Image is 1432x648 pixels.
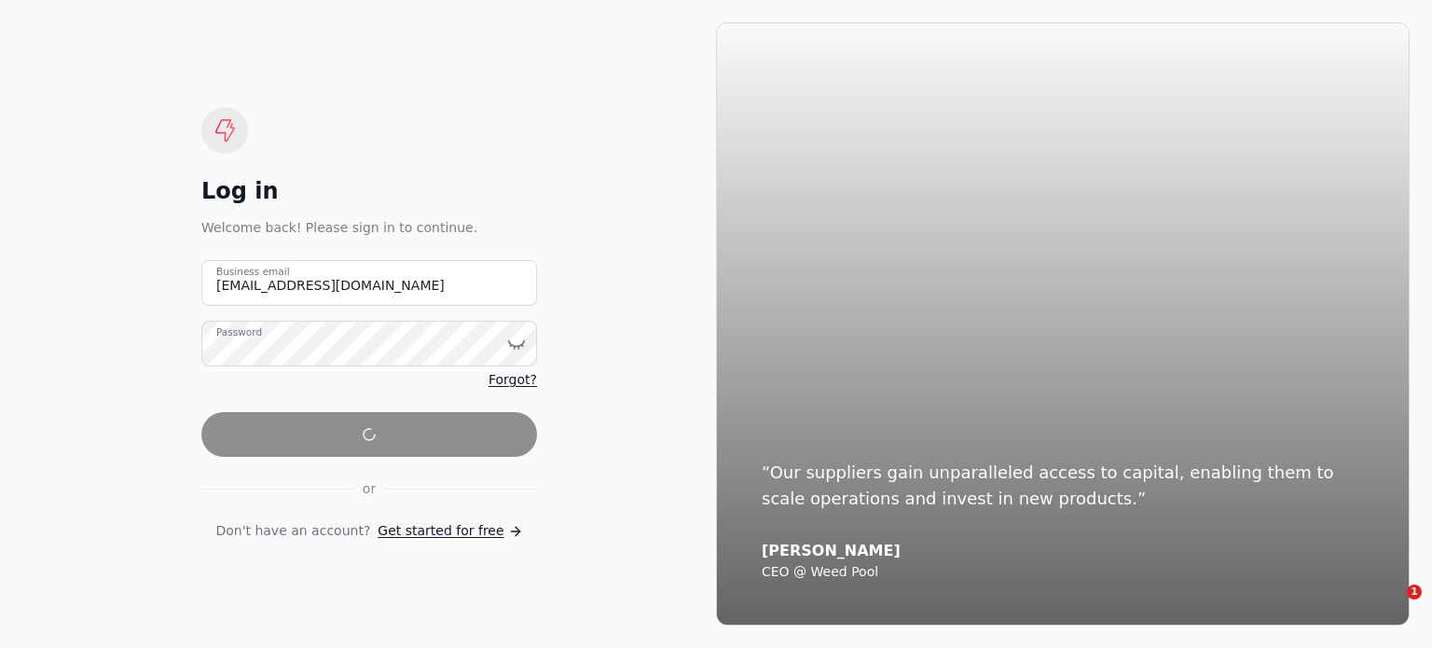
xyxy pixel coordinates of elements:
[762,542,1364,560] div: [PERSON_NAME]
[378,521,503,541] span: Get started for free
[1407,585,1422,600] span: 1
[201,176,537,206] div: Log in
[215,521,370,541] span: Don't have an account?
[762,460,1364,512] div: “Our suppliers gain unparalleled access to capital, enabling them to scale operations and invest ...
[762,564,1364,581] div: CEO @ Weed Pool
[201,217,537,238] div: Welcome back! Please sign in to continue.
[363,479,376,499] span: or
[489,370,537,390] a: Forgot?
[1369,585,1413,629] iframe: Intercom live chat
[216,265,290,280] label: Business email
[216,325,262,340] label: Password
[378,521,522,541] a: Get started for free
